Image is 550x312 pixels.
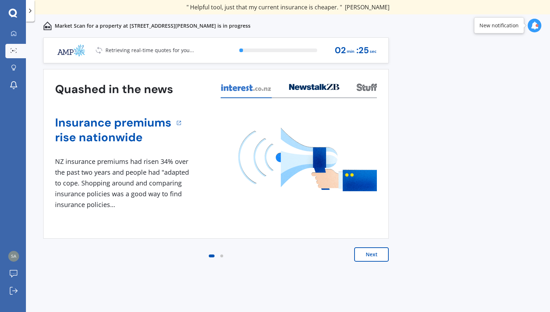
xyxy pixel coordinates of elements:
img: 2ab3209a7bca2323c5a5402cbc7cb9f1 [8,251,19,262]
a: rise nationwide [55,130,171,145]
div: New notification [479,22,519,29]
a: Insurance premiums [55,115,171,130]
div: NZ insurance premiums had risen 34% over the past two years and people had "adapted to cope. Shop... [55,156,192,210]
span: : 25 [356,46,369,55]
p: Retrieving real-time quotes for you... [105,47,194,54]
button: Next [354,247,389,262]
h3: Quashed in the news [55,82,173,97]
span: sec [370,47,377,56]
p: Market Scan for a property at [STREET_ADDRESS][PERSON_NAME] is in progress [55,22,251,29]
span: 02 [335,46,346,55]
span: min [347,47,355,56]
img: media image [238,128,377,191]
img: home-and-contents.b802091223b8502ef2dd.svg [43,22,52,30]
